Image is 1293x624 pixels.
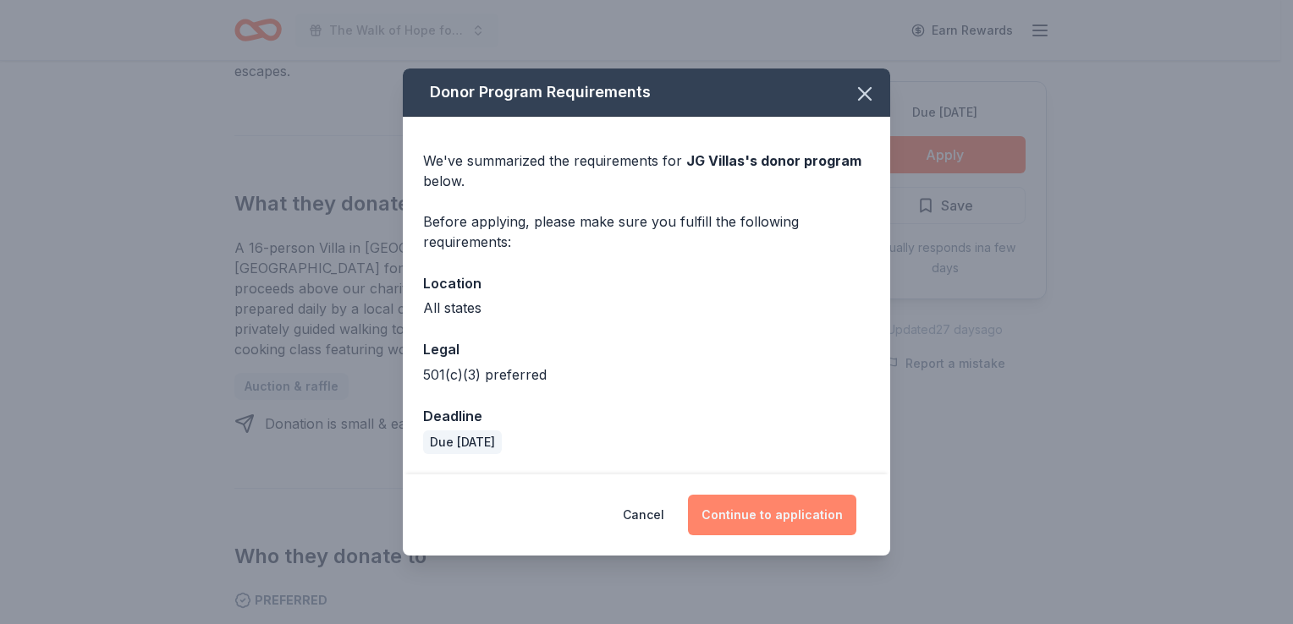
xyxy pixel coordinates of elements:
div: We've summarized the requirements for below. [423,151,870,191]
div: Legal [423,338,870,360]
button: Continue to application [688,495,856,535]
div: Location [423,272,870,294]
div: Due [DATE] [423,430,502,454]
button: Cancel [623,495,664,535]
div: All states [423,298,870,318]
div: Donor Program Requirements [403,68,890,117]
div: Deadline [423,405,870,427]
div: Before applying, please make sure you fulfill the following requirements: [423,211,870,252]
div: 501(c)(3) preferred [423,364,870,385]
span: JG Villas 's donor program [686,152,861,169]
